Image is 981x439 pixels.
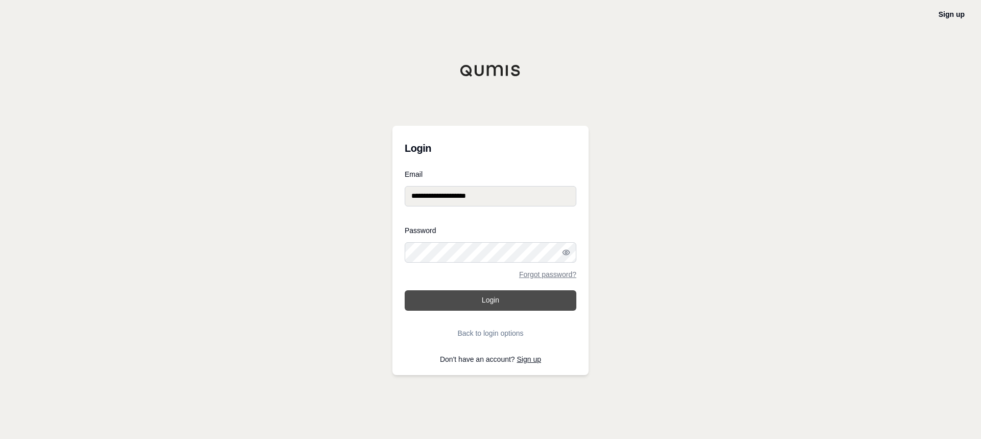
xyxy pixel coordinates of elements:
[405,323,576,343] button: Back to login options
[405,171,576,178] label: Email
[519,271,576,278] a: Forgot password?
[405,290,576,311] button: Login
[405,227,576,234] label: Password
[405,138,576,158] h3: Login
[517,355,541,363] a: Sign up
[939,10,965,18] a: Sign up
[460,64,521,77] img: Qumis
[405,356,576,363] p: Don't have an account?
